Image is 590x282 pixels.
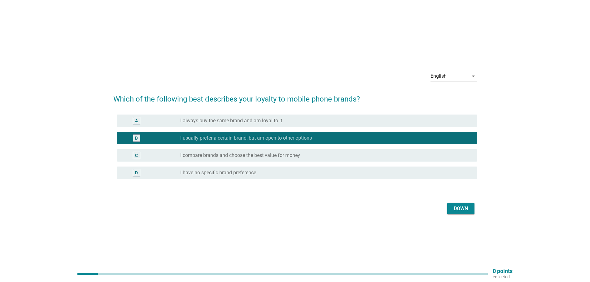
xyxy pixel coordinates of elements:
font: Which of the following best describes your loyalty to mobile phone brands? [113,95,360,103]
font: English [430,73,447,79]
font: B [135,135,138,140]
font: I usually prefer a certain brand, but am open to other options [180,135,312,141]
font: D [135,170,138,175]
font: collected [493,274,510,279]
button: Down [447,203,474,214]
font: I always buy the same brand and am loyal to it [180,118,282,124]
font: C [135,153,138,158]
font: 0 points [493,268,513,274]
font: A [135,118,138,123]
font: Down [454,206,468,211]
font: I have no specific brand preference [180,170,256,176]
font: arrow_drop_down [470,72,477,80]
font: I compare brands and choose the best value for money [180,152,300,158]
